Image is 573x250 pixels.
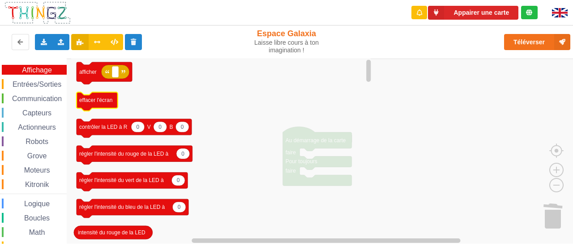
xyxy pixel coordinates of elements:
[23,166,51,174] span: Moteurs
[23,200,51,208] span: Logique
[147,124,151,130] text: V
[21,66,53,74] span: Affichage
[181,124,184,130] text: 0
[11,81,63,88] span: Entrées/Sorties
[428,6,518,20] button: Appairer une carte
[504,34,570,50] button: Téléverser
[239,29,335,54] div: Espace Galaxia
[78,229,145,236] text: intensité du rouge de la LED
[79,68,97,75] text: afficher
[181,150,184,157] text: 0
[4,1,71,25] img: thingz_logo.png
[26,152,48,160] span: Grove
[17,123,57,131] span: Actionneurs
[170,124,173,130] text: B
[158,124,162,130] text: 0
[79,204,165,210] text: régler l'intensité du bleu de la LED à
[11,95,63,102] span: Communication
[21,109,53,117] span: Capteurs
[79,150,169,157] text: régler l'intensité du rouge de la LED à
[24,181,50,188] span: Kitronik
[239,39,335,54] div: Laisse libre cours à ton imagination !
[177,177,180,183] text: 0
[79,177,164,183] text: régler l'intensité du vert de la LED à
[552,8,568,17] img: gb.png
[24,138,50,145] span: Robots
[79,124,128,130] text: contrôler la LED à R
[137,124,140,130] text: 0
[521,6,538,19] div: Tu es connecté au serveur de création de Thingz
[79,97,112,103] text: effacer l'écran
[178,204,181,210] text: 0
[28,229,47,236] span: Math
[23,214,51,222] span: Boucles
